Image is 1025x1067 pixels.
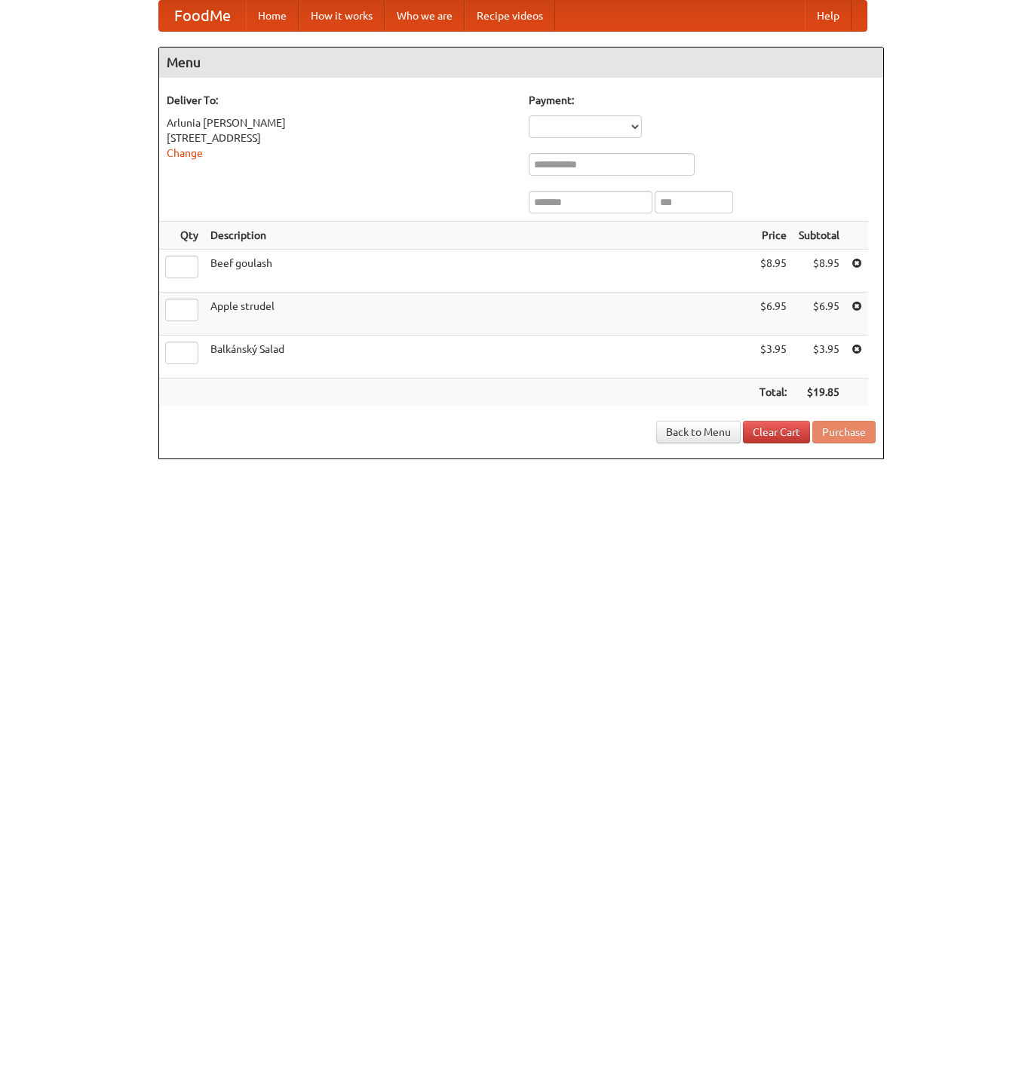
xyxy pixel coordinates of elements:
[529,93,876,108] h5: Payment:
[753,293,793,336] td: $6.95
[159,48,883,78] h4: Menu
[656,421,741,443] a: Back to Menu
[159,222,204,250] th: Qty
[743,421,810,443] a: Clear Cart
[204,250,753,293] td: Beef goulash
[793,250,845,293] td: $8.95
[793,336,845,379] td: $3.95
[805,1,852,31] a: Help
[753,250,793,293] td: $8.95
[385,1,465,31] a: Who we are
[204,222,753,250] th: Description
[465,1,555,31] a: Recipe videos
[204,336,753,379] td: Balkánský Salad
[299,1,385,31] a: How it works
[167,130,514,146] div: [STREET_ADDRESS]
[159,1,246,31] a: FoodMe
[204,293,753,336] td: Apple strudel
[246,1,299,31] a: Home
[793,293,845,336] td: $6.95
[753,379,793,406] th: Total:
[753,336,793,379] td: $3.95
[812,421,876,443] button: Purchase
[793,379,845,406] th: $19.85
[167,93,514,108] h5: Deliver To:
[167,147,203,159] a: Change
[753,222,793,250] th: Price
[167,115,514,130] div: Arlunia [PERSON_NAME]
[793,222,845,250] th: Subtotal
